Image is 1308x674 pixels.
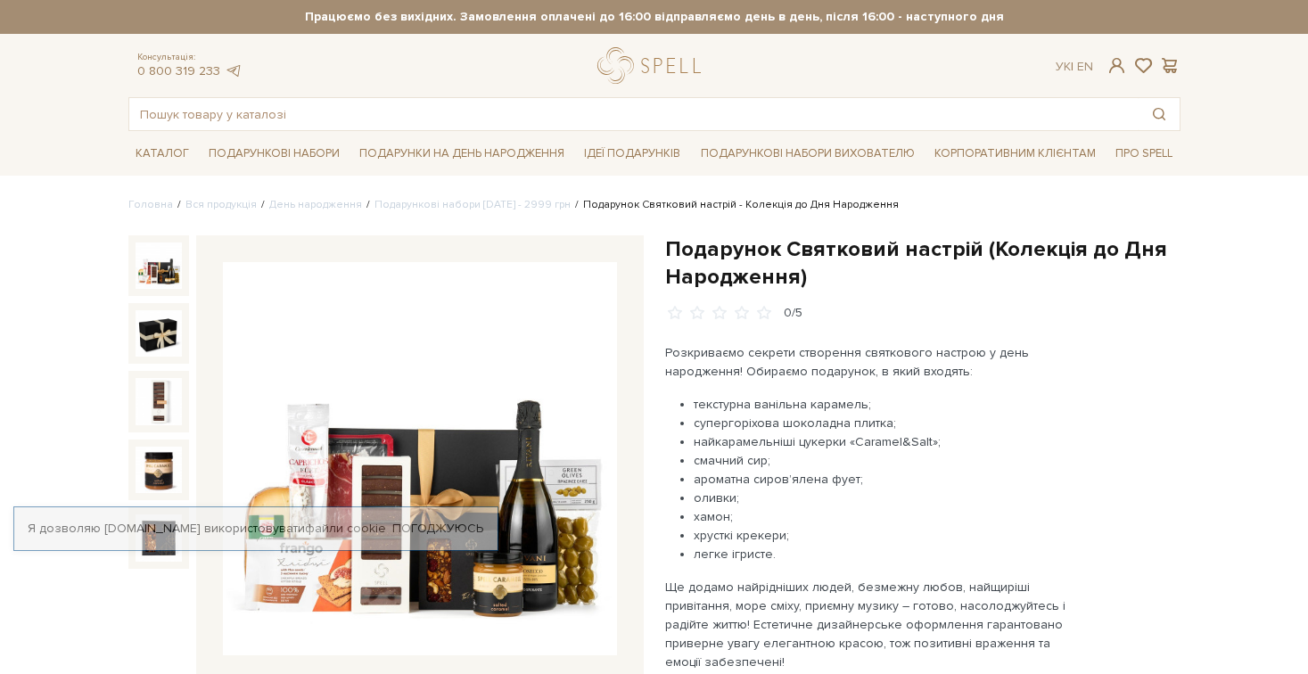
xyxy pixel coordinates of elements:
[1139,98,1180,130] button: Пошук товару у каталозі
[694,451,1083,470] li: смачний сир;
[128,198,173,211] a: Головна
[665,578,1083,671] p: Ще додамо найрідніших людей, безмежну любов, найщиріші привітання, море сміху, приємну музику – г...
[577,140,687,168] a: Ідеї подарунків
[128,9,1180,25] strong: Працюємо без вихідних. Замовлення оплачені до 16:00 відправляємо день в день, після 16:00 - насту...
[1071,59,1074,74] span: |
[694,507,1083,526] li: хамон;
[305,521,386,536] a: файли cookie
[694,395,1083,414] li: текстурна ванільна карамель;
[694,138,922,168] a: Подарункові набори вихователю
[784,305,802,322] div: 0/5
[136,242,182,289] img: Подарунок Святковий настрій (Колекція до Дня Народження)
[665,235,1180,291] h1: Подарунок Святковий настрій (Колекція до Дня Народження)
[223,262,617,656] img: Подарунок Святковий настрій (Колекція до Дня Народження)
[694,470,1083,489] li: ароматна сиров’ялена фует;
[269,198,362,211] a: День народження
[374,198,571,211] a: Подарункові набори [DATE] - 2999 грн
[665,343,1083,381] p: Розкриваємо секрети створення святкового настрою у день народження! Обираємо подарунок, в який вх...
[597,47,709,84] a: logo
[927,138,1103,168] a: Корпоративним клієнтам
[1056,59,1093,75] div: Ук
[694,432,1083,451] li: найкарамельніші цукерки «Caramel&Salt»;
[225,63,243,78] a: telegram
[136,378,182,424] img: Подарунок Святковий настрій (Колекція до Дня Народження)
[694,414,1083,432] li: супергоріхова шоколадна плитка;
[202,140,347,168] a: Подарункові набори
[128,140,196,168] a: Каталог
[136,310,182,357] img: Подарунок Святковий настрій (Колекція до Дня Народження)
[137,52,243,63] span: Консультація:
[571,197,899,213] li: Подарунок Святковий настрій - Колекція до Дня Народження
[1108,140,1180,168] a: Про Spell
[185,198,257,211] a: Вся продукція
[694,489,1083,507] li: оливки;
[137,63,220,78] a: 0 800 319 233
[352,140,572,168] a: Подарунки на День народження
[694,526,1083,545] li: хрусткі крекери;
[694,545,1083,563] li: легке ігристе.
[392,521,483,537] a: Погоджуюсь
[129,98,1139,130] input: Пошук товару у каталозі
[136,447,182,493] img: Подарунок Святковий настрій (Колекція до Дня Народження)
[14,521,498,537] div: Я дозволяю [DOMAIN_NAME] використовувати
[1077,59,1093,74] a: En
